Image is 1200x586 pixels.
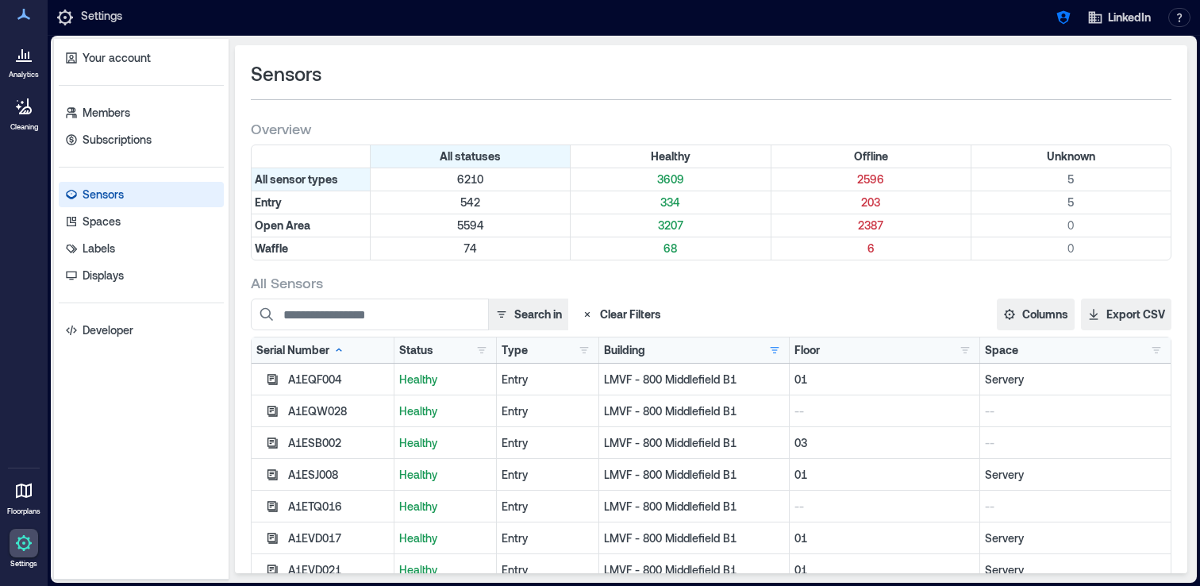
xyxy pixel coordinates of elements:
div: Entry [502,372,594,387]
a: Sensors [59,182,224,207]
p: -- [985,403,1166,419]
p: LMVF - 800 Middlefield B1 [604,372,784,387]
a: Displays [59,263,224,288]
div: A1EVD021 [288,562,389,578]
div: Filter by Status: Offline [771,145,971,168]
p: Servery [985,372,1166,387]
a: Your account [59,45,224,71]
div: Filter by Type: Waffle [252,237,371,260]
button: LinkedIn [1083,5,1156,30]
p: Sensors [83,187,124,202]
p: LMVF - 800 Middlefield B1 [604,435,784,451]
p: Healthy [399,562,491,578]
p: Healthy [399,435,491,451]
div: A1ESJ008 [288,467,389,483]
div: Serial Number [256,342,345,358]
div: Filter by Type: Open Area & Status: Offline [771,214,971,237]
p: Servery [985,467,1166,483]
a: Subscriptions [59,127,224,152]
p: Healthy [399,530,491,546]
a: Analytics [4,35,44,84]
p: Servery [985,562,1166,578]
p: -- [985,435,1166,451]
div: Filter by Type: Entry & Status: Healthy [571,191,771,214]
p: LMVF - 800 Middlefield B1 [604,499,784,515]
p: Developer [83,322,133,338]
p: Your account [83,50,151,66]
p: 01 [794,372,975,387]
div: Type [502,342,528,358]
p: -- [794,403,975,419]
span: All Sensors [251,273,323,292]
span: Overview [251,119,311,138]
div: Filter by Type: Waffle & Status: Healthy [571,237,771,260]
div: Status [399,342,433,358]
div: Entry [502,403,594,419]
button: Columns [997,299,1075,330]
div: Entry [502,562,594,578]
p: 0 [975,218,1167,233]
p: 0 [975,241,1167,256]
div: A1EQF004 [288,372,389,387]
div: A1EVD017 [288,530,389,546]
p: Healthy [399,372,491,387]
div: All sensor types [252,168,371,191]
p: 334 [574,195,767,210]
p: 01 [794,467,975,483]
div: Filter by Type: Open Area [252,214,371,237]
div: Filter by Type: Entry [252,191,371,214]
div: A1EQW028 [288,403,389,419]
p: 03 [794,435,975,451]
p: Floorplans [7,507,40,516]
button: Search in [488,299,568,330]
p: Members [83,105,130,121]
a: Cleaning [4,87,44,137]
div: Filter by Type: Entry & Status: Unknown [971,191,1171,214]
p: 74 [374,241,567,256]
p: LMVF - 800 Middlefield B1 [604,530,784,546]
p: 2387 [775,218,967,233]
div: Filter by Type: Open Area & Status: Healthy [571,214,771,237]
p: 6 [775,241,967,256]
p: -- [794,499,975,515]
button: Clear Filters [575,299,667,330]
p: 5594 [374,218,567,233]
div: A1ESB002 [288,435,389,451]
div: Floor [794,342,820,358]
a: Spaces [59,209,224,234]
p: 01 [794,562,975,578]
div: Filter by Status: Unknown [971,145,1171,168]
p: Healthy [399,499,491,515]
p: 203 [775,195,967,210]
p: Labels [83,241,115,256]
p: Subscriptions [83,132,152,148]
div: Space [985,342,1018,358]
p: 542 [374,195,567,210]
p: Healthy [399,467,491,483]
p: LMVF - 800 Middlefield B1 [604,562,784,578]
p: -- [985,499,1166,515]
div: Entry [502,499,594,515]
a: Settings [5,524,43,573]
div: A1ETQ016 [288,499,389,515]
a: Members [59,100,224,125]
p: LMVF - 800 Middlefield B1 [604,403,784,419]
p: Displays [83,268,124,283]
span: LinkedIn [1108,10,1151,25]
div: Filter by Type: Entry & Status: Offline [771,191,971,214]
div: Building [604,342,645,358]
p: Servery [985,530,1166,546]
p: Cleaning [10,122,38,132]
p: Settings [81,8,122,27]
p: Healthy [399,403,491,419]
p: 5 [975,195,1167,210]
div: Entry [502,467,594,483]
p: 6210 [374,172,567,187]
p: Spaces [83,214,121,229]
div: Filter by Status: Healthy [571,145,771,168]
button: Export CSV [1081,299,1171,330]
div: Filter by Type: Open Area & Status: Unknown (0 sensors) [971,214,1171,237]
div: Filter by Type: Waffle & Status: Offline [771,237,971,260]
p: Settings [10,559,37,569]
div: All statuses [371,145,571,168]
